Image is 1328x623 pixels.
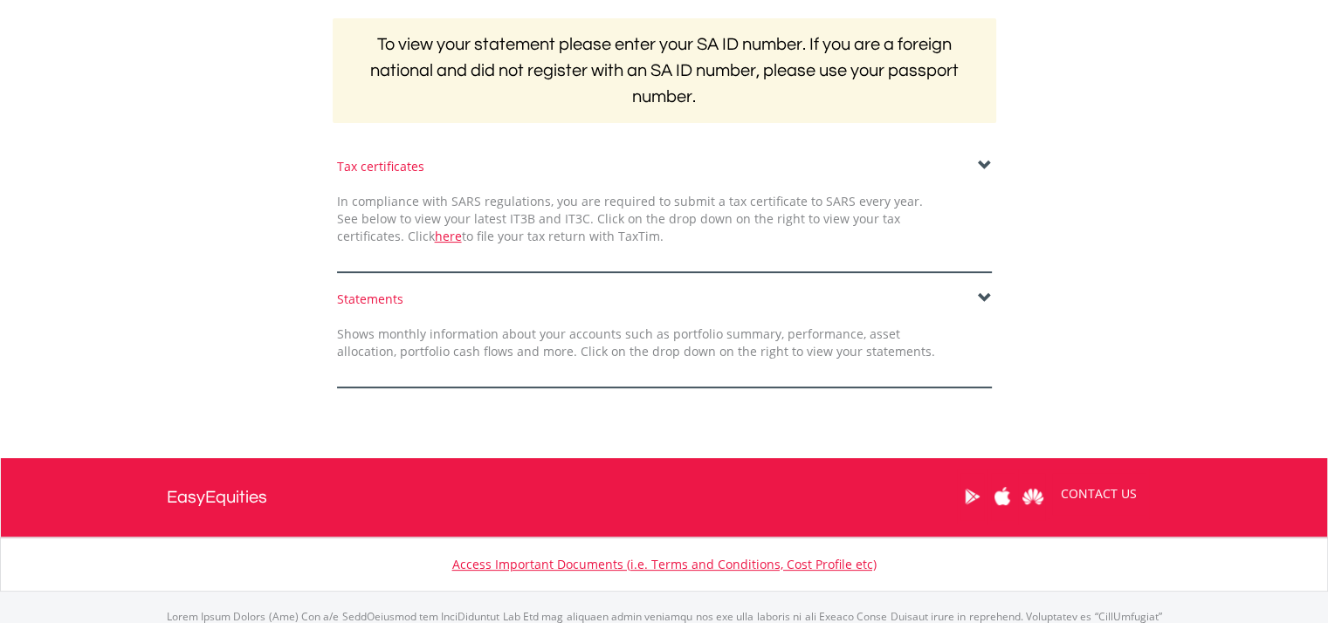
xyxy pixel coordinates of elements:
a: Google Play [957,469,987,524]
a: Access Important Documents (i.e. Terms and Conditions, Cost Profile etc) [452,556,877,572]
a: Huawei [1018,469,1049,524]
a: Apple [987,469,1018,524]
span: In compliance with SARS regulations, you are required to submit a tax certificate to SARS every y... [337,193,923,244]
span: Click to file your tax return with TaxTim. [408,228,664,244]
div: Shows monthly information about your accounts such as portfolio summary, performance, asset alloc... [324,325,948,360]
a: EasyEquities [167,458,267,537]
div: Tax certificates [337,158,992,175]
div: Statements [337,291,992,308]
a: CONTACT US [1049,469,1149,518]
a: here [435,228,462,244]
h2: To view your statement please enter your SA ID number. If you are a foreign national and did not ... [333,18,996,123]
